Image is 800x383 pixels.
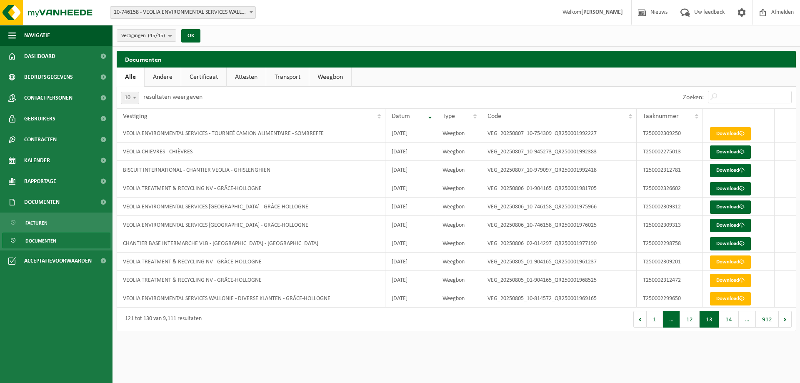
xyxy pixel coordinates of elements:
[683,94,704,101] label: Zoeken:
[710,182,751,195] a: Download
[710,219,751,232] a: Download
[24,46,55,67] span: Dashboard
[481,161,637,179] td: VEG_20250807_10-979097_QR250001992418
[739,311,756,328] span: …
[385,198,436,216] td: [DATE]
[121,30,165,42] span: Vestigingen
[581,9,623,15] strong: [PERSON_NAME]
[710,164,751,177] a: Download
[637,198,703,216] td: T250002309312
[779,311,792,328] button: Next
[436,216,481,234] td: Weegbon
[24,171,56,192] span: Rapportage
[481,289,637,308] td: VEG_20250805_10-814572_QR250001969165
[756,311,779,328] button: 912
[309,68,351,87] a: Weegbon
[117,271,385,289] td: VEOLIA TREATMENT & RECYCLING NV - GRÂCE-HOLLOGNE
[436,198,481,216] td: Weegbon
[481,143,637,161] td: VEG_20250807_10-945273_QR250001992383
[181,68,226,87] a: Certificaat
[710,274,751,287] a: Download
[24,88,72,108] span: Contactpersonen
[24,129,57,150] span: Contracten
[487,113,501,120] span: Code
[145,68,181,87] a: Andere
[436,143,481,161] td: Weegbon
[2,233,110,248] a: Documenten
[143,94,202,100] label: resultaten weergeven
[637,143,703,161] td: T250002275013
[710,145,751,159] a: Download
[680,311,700,328] button: 12
[436,253,481,271] td: Weegbon
[121,312,202,327] div: 121 tot 130 van 9,111 resultaten
[117,198,385,216] td: VEOLIA ENVIRONMENTAL SERVICES [GEOGRAPHIC_DATA] - GRÂCE-HOLLOGNE
[385,289,436,308] td: [DATE]
[710,292,751,305] a: Download
[117,143,385,161] td: VEOLIA CHIEVRES - CHIÈVRES
[637,253,703,271] td: T250002309201
[181,29,200,43] button: OK
[481,234,637,253] td: VEG_20250806_02-014297_QR250001977190
[117,161,385,179] td: BISCUIT INTERNATIONAL - CHANTIER VEOLIA - GHISLENGHIEN
[123,113,147,120] span: Vestiging
[436,161,481,179] td: Weegbon
[117,68,144,87] a: Alle
[24,192,60,213] span: Documenten
[700,311,719,328] button: 13
[117,289,385,308] td: VEOLIA ENVIRONMENTAL SERVICES WALLONIE - DIVERSE KLANTEN - GRÂCE-HOLLOGNE
[117,179,385,198] td: VEOLIA TREATMENT & RECYCLING NV - GRÂCE-HOLLOGNE
[385,253,436,271] td: [DATE]
[436,124,481,143] td: Weegbon
[710,237,751,250] a: Download
[637,161,703,179] td: T250002312781
[148,33,165,38] count: (45/45)
[266,68,309,87] a: Transport
[481,216,637,234] td: VEG_20250806_10-746158_QR250001976025
[481,253,637,271] td: VEG_20250805_01-904165_QR250001961237
[25,233,56,249] span: Documenten
[647,311,663,328] button: 1
[121,92,139,104] span: 10
[436,179,481,198] td: Weegbon
[385,179,436,198] td: [DATE]
[385,124,436,143] td: [DATE]
[117,124,385,143] td: VEOLIA ENVIRONMENTAL SERVICES - TOURNEÉ CAMION ALIMENTAIRE - SOMBREFFE
[24,108,55,129] span: Gebruikers
[442,113,455,120] span: Type
[663,311,680,328] span: …
[481,271,637,289] td: VEG_20250805_01-904165_QR250001968525
[110,6,256,19] span: 10-746158 - VEOLIA ENVIRONMENTAL SERVICES WALLONIE - 4460 GRÂCE-HOLLOGNE, RUE DE L'AVENIR 22
[719,311,739,328] button: 14
[481,124,637,143] td: VEG_20250807_10-754309_QR250001992227
[24,25,50,46] span: Navigatie
[117,234,385,253] td: CHANTIER BASE INTERMARCHE VLB - [GEOGRAPHIC_DATA] - [GEOGRAPHIC_DATA]
[227,68,266,87] a: Attesten
[637,179,703,198] td: T250002326602
[637,216,703,234] td: T250002309313
[392,113,410,120] span: Datum
[637,289,703,308] td: T250002299650
[385,161,436,179] td: [DATE]
[643,113,679,120] span: Taaknummer
[481,198,637,216] td: VEG_20250806_10-746158_QR250001975966
[710,127,751,140] a: Download
[436,234,481,253] td: Weegbon
[481,179,637,198] td: VEG_20250806_01-904165_QR250001981705
[117,216,385,234] td: VEOLIA ENVIRONMENTAL SERVICES [GEOGRAPHIC_DATA] - GRÂCE-HOLLOGNE
[385,143,436,161] td: [DATE]
[436,289,481,308] td: Weegbon
[117,253,385,271] td: VEOLIA TREATMENT & RECYCLING NV - GRÂCE-HOLLOGNE
[637,234,703,253] td: T250002298758
[710,255,751,269] a: Download
[24,67,73,88] span: Bedrijfsgegevens
[710,200,751,214] a: Download
[385,271,436,289] td: [DATE]
[637,271,703,289] td: T250002312472
[2,215,110,230] a: Facturen
[385,216,436,234] td: [DATE]
[24,250,92,271] span: Acceptatievoorwaarden
[633,311,647,328] button: Previous
[117,51,796,67] h2: Documenten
